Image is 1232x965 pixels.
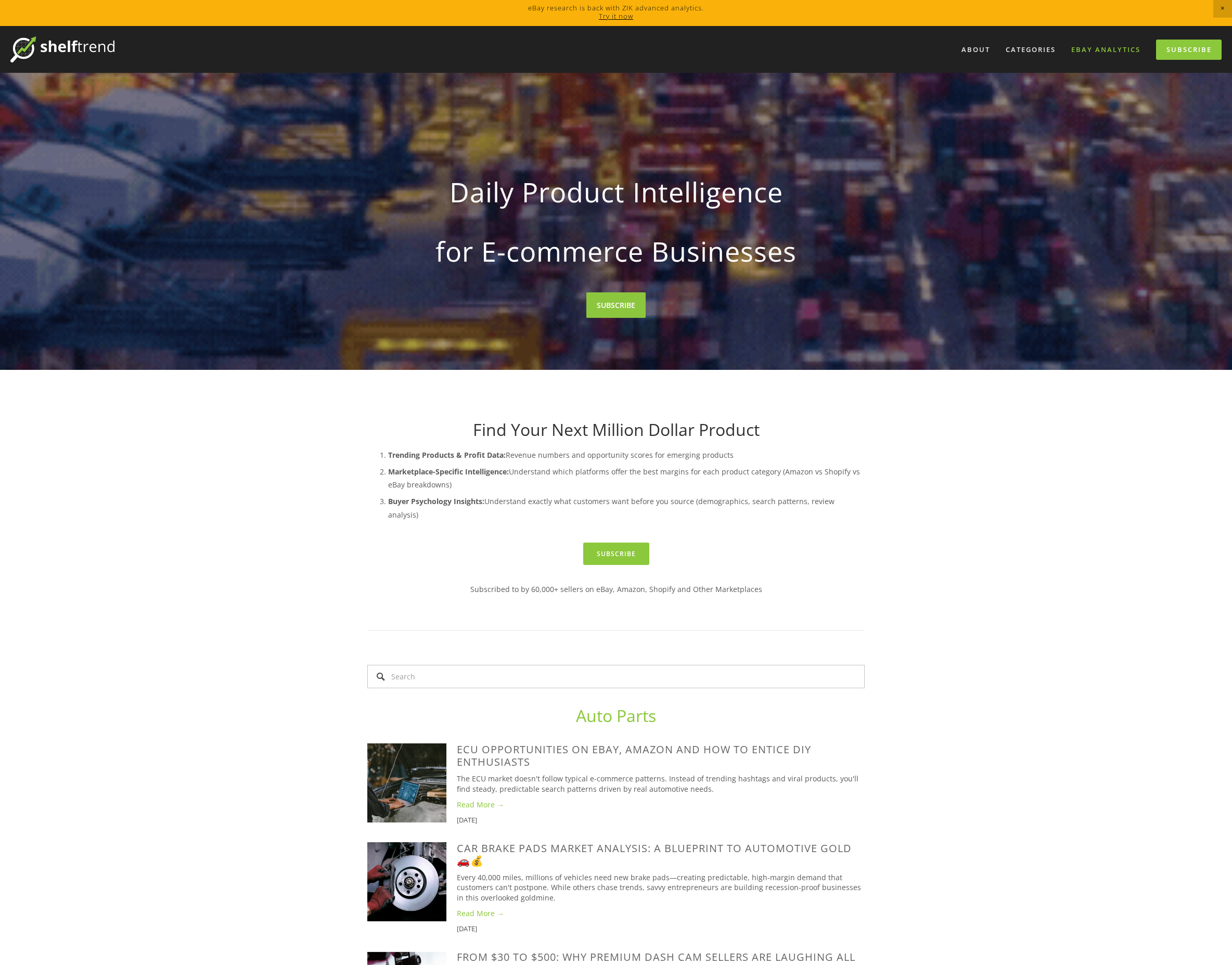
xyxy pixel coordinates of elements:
strong: Trending Products & Profit Data: [388,450,506,460]
a: About [955,41,997,58]
a: Try it now [599,11,633,21]
a: ECU Opportunities on eBay, Amazon and How to Entice DIY Enthusiasts [457,742,811,769]
a: Read More → [457,908,865,919]
img: ShelfTrend [10,36,114,62]
a: Read More → [457,800,865,810]
p: Understand which platforms offer the best margins for each product category (Amazon vs Shopify vs... [388,465,865,491]
p: The ECU market doesn't follow typical e-commerce patterns. Instead of trending hashtags and viral... [457,774,865,794]
a: Auto Parts [576,704,656,727]
strong: for E-commerce Businesses [384,227,848,276]
a: Car Brake Pads Market Analysis: A Blueprint to Automotive Gold 🚗💰 [457,841,852,868]
p: Understand exactly what customers want before you source (demographics, search patterns, review a... [388,495,865,521]
a: Subscribe [583,543,649,565]
p: Every 40,000 miles, millions of vehicles need new brake pads—creating predictable, high-margin de... [457,872,865,903]
time: [DATE] [457,924,477,933]
div: Categories [999,41,1062,58]
a: SUBSCRIBE [586,292,646,318]
img: ECU Opportunities on eBay, Amazon and How to Entice DIY Enthusiasts [367,743,446,822]
h1: Find Your Next Million Dollar Product [367,420,865,440]
a: eBay Analytics [1064,41,1147,58]
p: Subscribed to by 60,000+ sellers on eBay, Amazon, Shopify and Other Marketplaces [367,583,865,596]
a: Car Brake Pads Market Analysis: A Blueprint to Automotive Gold 🚗💰 [367,842,457,921]
img: Car Brake Pads Market Analysis: A Blueprint to Automotive Gold 🚗💰 [367,842,446,921]
input: Search [367,665,865,688]
time: [DATE] [457,815,477,825]
a: Subscribe [1156,40,1222,60]
p: Revenue numbers and opportunity scores for emerging products [388,448,865,461]
a: ECU Opportunities on eBay, Amazon and How to Entice DIY Enthusiasts [367,743,457,822]
strong: Buyer Psychology Insights: [388,496,484,506]
strong: Marketplace-Specific Intelligence: [388,467,509,477]
strong: Daily Product Intelligence [384,168,848,216]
